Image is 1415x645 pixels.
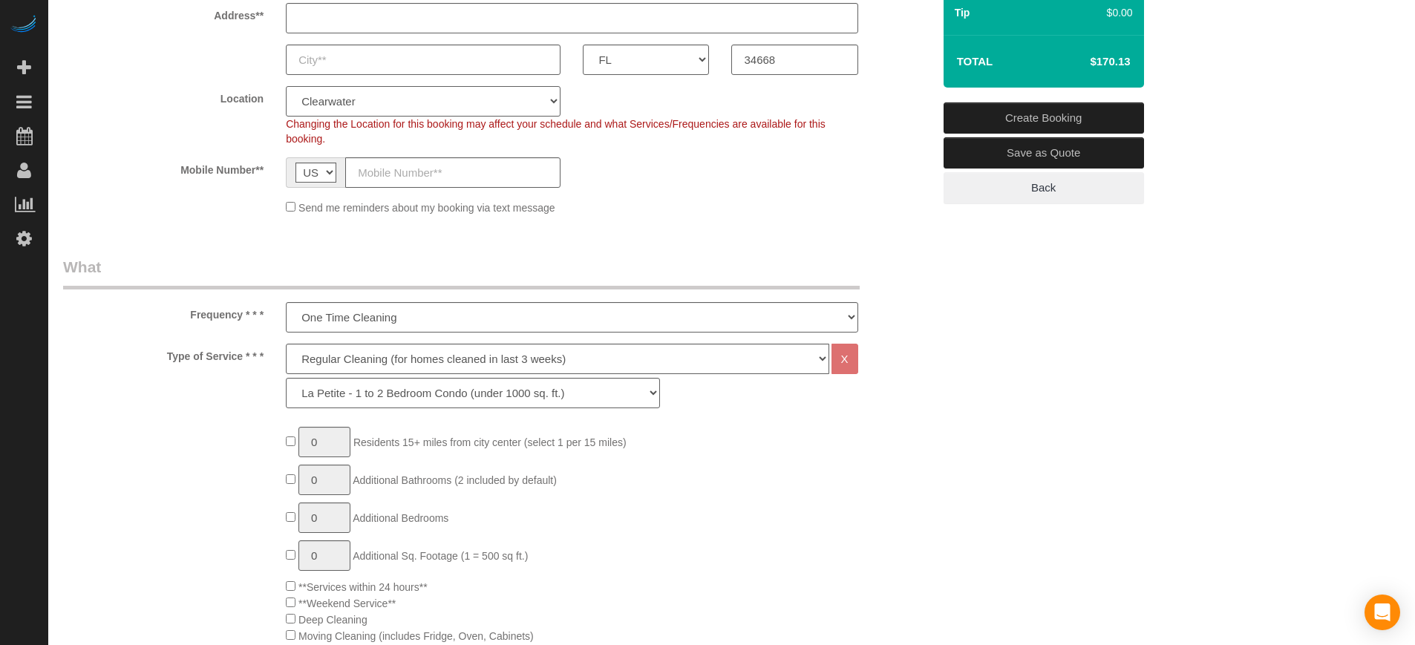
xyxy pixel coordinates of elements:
[731,45,857,75] input: Zip Code**
[9,15,39,36] img: Automaid Logo
[286,118,826,145] span: Changing the Location for this booking may affect your schedule and what Services/Frequencies are...
[52,302,275,322] label: Frequency * * *
[1089,5,1132,20] div: $0.00
[353,436,627,448] span: Residents 15+ miles from city center (select 1 per 15 miles)
[944,102,1144,134] a: Create Booking
[353,474,557,486] span: Additional Bathrooms (2 included by default)
[298,630,534,642] span: Moving Cleaning (includes Fridge, Oven, Cabinets)
[353,512,448,524] span: Additional Bedrooms
[1045,56,1130,68] h4: $170.13
[52,344,275,364] label: Type of Service * * *
[944,137,1144,168] a: Save as Quote
[298,614,367,626] span: Deep Cleaning
[345,157,561,188] input: Mobile Number**
[52,157,275,177] label: Mobile Number**
[52,86,275,106] label: Location
[353,550,528,562] span: Additional Sq. Footage (1 = 500 sq ft.)
[298,202,555,214] span: Send me reminders about my booking via text message
[298,581,428,593] span: **Services within 24 hours**
[63,256,860,289] legend: What
[1365,595,1400,630] div: Open Intercom Messenger
[957,55,993,68] strong: Total
[955,5,970,20] label: Tip
[944,172,1144,203] a: Back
